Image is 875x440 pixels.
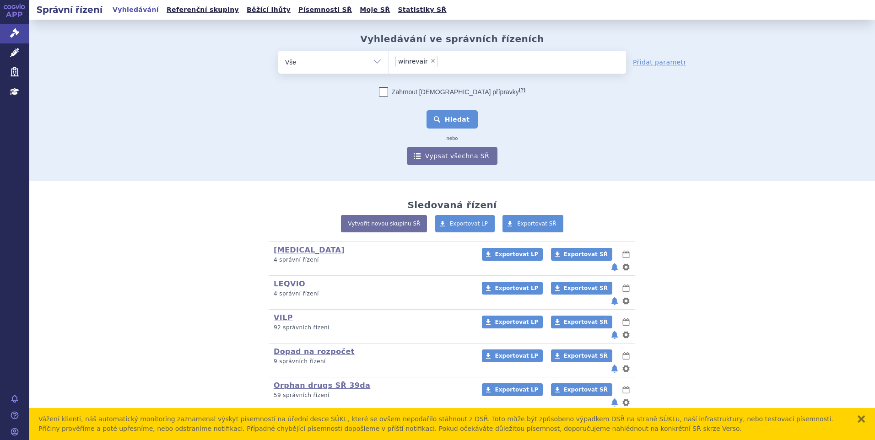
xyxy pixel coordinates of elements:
[621,295,631,306] button: nastavení
[610,262,619,273] button: notifikace
[621,317,631,327] button: lhůty
[274,313,293,322] a: VILP
[564,386,608,393] span: Exportovat SŘ
[435,215,495,232] a: Exportovat LP
[517,220,556,227] span: Exportovat SŘ
[564,319,608,325] span: Exportovat SŘ
[430,58,436,64] span: ×
[621,350,631,361] button: lhůty
[482,349,543,362] a: Exportovat LP
[379,87,525,97] label: Zahrnout [DEMOGRAPHIC_DATA] přípravky
[440,55,488,67] input: winrevair
[610,295,619,306] button: notifikace
[29,3,110,16] h2: Správní řízení
[482,383,543,396] a: Exportovat LP
[442,136,463,141] i: nebo
[274,392,470,399] p: 59 správních řízení
[564,251,608,258] span: Exportovat SŘ
[341,215,427,232] a: Vytvořit novou skupinu SŘ
[395,4,449,16] a: Statistiky SŘ
[495,285,538,291] span: Exportovat LP
[244,4,293,16] a: Běžící lhůty
[633,58,686,67] a: Přidat parametr
[551,349,612,362] a: Exportovat SŘ
[296,4,355,16] a: Písemnosti SŘ
[495,386,538,393] span: Exportovat LP
[495,319,538,325] span: Exportovat LP
[482,248,543,261] a: Exportovat LP
[407,147,497,165] a: Vypsat všechna SŘ
[551,282,612,295] a: Exportovat SŘ
[450,220,488,227] span: Exportovat LP
[274,358,470,365] p: 9 správních řízení
[357,4,393,16] a: Moje SŘ
[621,363,631,374] button: nastavení
[274,290,470,298] p: 4 správní řízení
[274,256,470,264] p: 4 správní řízení
[110,4,162,16] a: Vyhledávání
[564,353,608,359] span: Exportovat SŘ
[38,414,848,434] div: Vážení klienti, náš automatický monitoring zaznamenal výskyt písemností na úřední desce SÚKL, kte...
[610,363,619,374] button: notifikace
[621,329,631,340] button: nastavení
[274,246,345,254] a: [MEDICAL_DATA]
[482,282,543,295] a: Exportovat LP
[621,384,631,395] button: lhůty
[551,383,612,396] a: Exportovat SŘ
[482,316,543,328] a: Exportovat LP
[495,251,538,258] span: Exportovat LP
[621,249,631,260] button: lhůty
[274,381,370,390] a: Orphan drugs SŘ 39da
[274,347,355,356] a: Dopad na rozpočet
[621,283,631,294] button: lhůty
[857,414,866,424] button: zavřít
[407,199,497,210] h2: Sledovaná řízení
[502,215,563,232] a: Exportovat SŘ
[610,329,619,340] button: notifikace
[519,87,525,93] abbr: (?)
[551,248,612,261] a: Exportovat SŘ
[360,33,544,44] h2: Vyhledávání ve správních řízeních
[551,316,612,328] a: Exportovat SŘ
[164,4,242,16] a: Referenční skupiny
[610,397,619,408] button: notifikace
[621,397,631,408] button: nastavení
[564,285,608,291] span: Exportovat SŘ
[398,58,428,64] span: winrevair
[495,353,538,359] span: Exportovat LP
[621,262,631,273] button: nastavení
[427,110,478,129] button: Hledat
[274,324,470,332] p: 92 správních řízení
[274,279,305,288] a: LEQVIO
